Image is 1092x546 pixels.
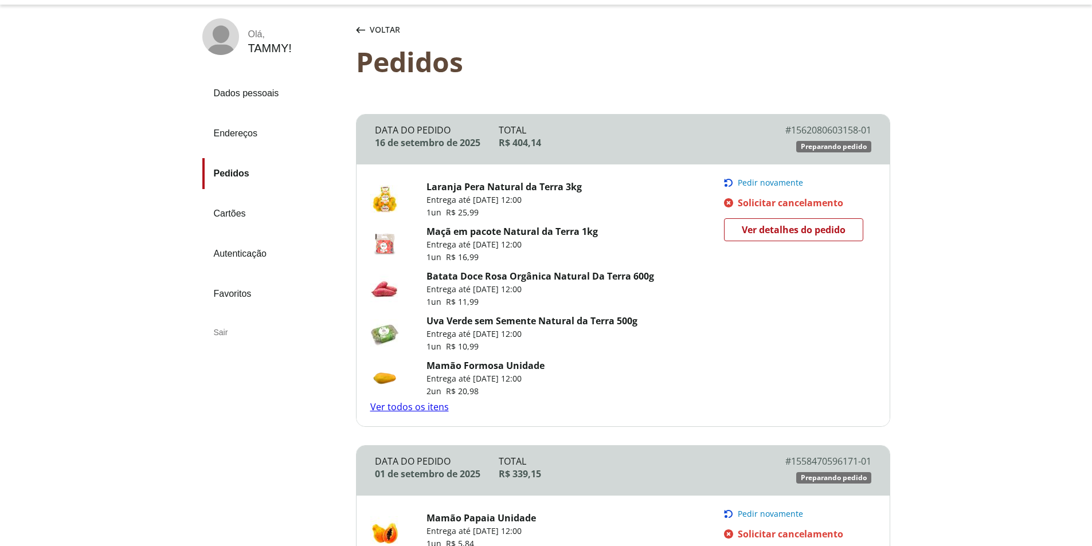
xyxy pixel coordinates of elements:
[738,197,843,209] span: Solicitar cancelamento
[426,225,598,238] a: Maçã em pacote Natural da Terra 1kg
[724,218,863,241] a: Ver detalhes do pedido
[499,136,747,149] div: R$ 404,14
[202,278,347,309] a: Favoritos
[724,528,871,540] a: Solicitar cancelamento
[202,78,347,109] a: Dados pessoais
[801,142,867,151] span: Preparando pedido
[426,284,654,295] p: Entrega até [DATE] 12:00
[738,528,843,540] span: Solicitar cancelamento
[499,124,747,136] div: Total
[724,197,871,209] a: Solicitar cancelamento
[446,207,479,218] span: R$ 25,99
[426,512,536,524] a: Mamão Papaia Unidade
[370,274,399,303] img: Batata Doce Rosa Orgânica Natural Da Terra 600g
[738,178,803,187] span: Pedir novamente
[375,468,499,480] div: 01 de setembro de 2025
[370,364,399,392] img: Mamão Formosa Unidade
[446,386,479,396] span: R$ 20,98
[370,230,399,258] img: Maçã em pacote Natural da Terra 1kg
[426,180,582,193] a: Laranja Pera Natural da Terra 3kg
[248,42,292,55] div: TAMMY !
[370,185,399,214] img: Laranja Pera Natural da Terra 3kg
[801,473,867,482] span: Preparando pedido
[202,238,347,269] a: Autenticação
[370,319,399,348] img: Uva Verde sem Semente Natural da Terra 500g
[426,525,536,537] p: Entrega até [DATE] 12:00
[747,455,871,468] div: # 1558470596171-01
[356,46,890,77] div: Pedidos
[426,207,446,218] span: 1 un
[202,198,347,229] a: Cartões
[724,509,871,518] button: Pedir novamente
[375,124,499,136] div: Data do Pedido
[202,118,347,149] a: Endereços
[742,221,846,238] span: Ver detalhes do pedido
[202,319,347,346] div: Sair
[747,124,871,136] div: # 1562080603158-01
[248,29,292,40] div: Olá ,
[426,252,446,262] span: 1 un
[354,18,402,41] button: Voltar
[426,359,545,372] a: Mamão Formosa Unidade
[738,509,803,518] span: Pedir novamente
[446,296,479,307] span: R$ 11,99
[426,373,545,384] p: Entrega até [DATE] 12:00
[426,341,446,352] span: 1 un
[426,194,582,206] p: Entrega até [DATE] 12:00
[426,270,654,282] a: Batata Doce Rosa Orgânica Natural Da Terra 600g
[426,296,446,307] span: 1 un
[446,252,479,262] span: R$ 16,99
[426,239,598,250] p: Entrega até [DATE] 12:00
[499,468,747,480] div: R$ 339,15
[426,315,637,327] a: Uva Verde sem Semente Natural da Terra 500g
[370,516,399,545] img: Mamão Papaia Unidade
[370,400,449,413] a: Ver todos os itens
[724,178,871,187] button: Pedir novamente
[499,455,747,468] div: Total
[375,455,499,468] div: Data do Pedido
[426,386,446,396] span: 2 un
[370,24,400,36] span: Voltar
[426,328,637,340] p: Entrega até [DATE] 12:00
[375,136,499,149] div: 16 de setembro de 2025
[202,158,347,189] a: Pedidos
[446,341,479,352] span: R$ 10,99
